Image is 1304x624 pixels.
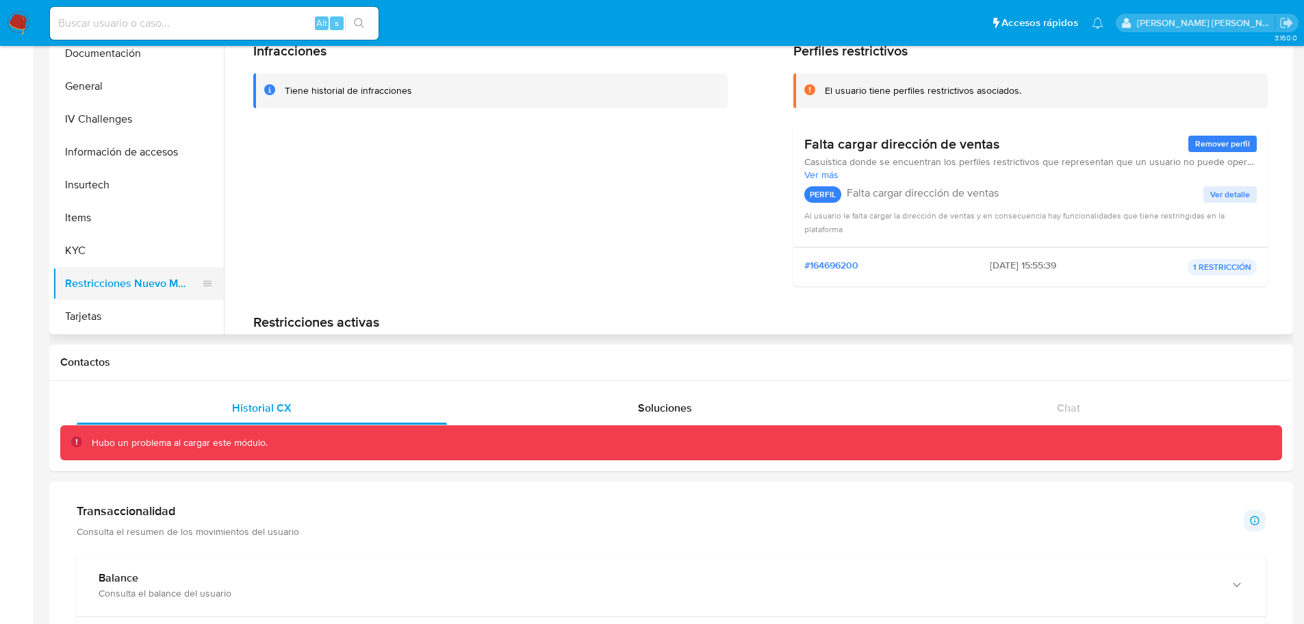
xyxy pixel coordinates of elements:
[50,14,379,32] input: Buscar usuario o caso...
[53,37,224,70] button: Documentación
[53,103,224,136] button: IV Challenges
[60,355,1282,369] h1: Contactos
[53,234,224,267] button: KYC
[1137,16,1275,29] p: gloria.villasanti@mercadolibre.com
[53,70,224,103] button: General
[53,169,224,201] button: Insurtech
[1001,16,1078,30] span: Accesos rápidos
[316,16,327,29] span: Alt
[1279,16,1294,30] a: Salir
[53,267,213,300] button: Restricciones Nuevo Mundo
[232,400,292,416] span: Historial CX
[53,201,224,234] button: Items
[92,436,268,449] p: Hubo un problema al cargar este módulo.
[1057,400,1080,416] span: Chat
[335,16,339,29] span: s
[1275,32,1297,43] span: 3.160.0
[53,300,224,333] button: Tarjetas
[345,14,373,33] button: search-icon
[638,400,692,416] span: Soluciones
[53,136,224,169] button: Información de accesos
[1092,17,1103,29] a: Notificaciones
